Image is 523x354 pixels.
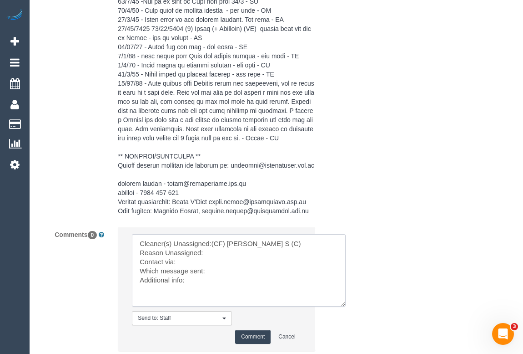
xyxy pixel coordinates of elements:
[511,323,518,330] span: 3
[272,330,301,344] button: Cancel
[132,311,232,325] button: Send to: Staff
[235,330,271,344] button: Comment
[492,323,514,345] iframe: Intercom live chat
[5,9,24,22] img: Automaid Logo
[88,231,97,239] span: 0
[32,227,111,239] label: Comments
[138,314,220,322] span: Send to: Staff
